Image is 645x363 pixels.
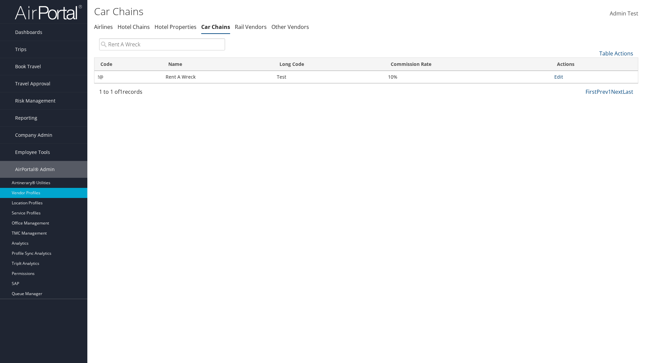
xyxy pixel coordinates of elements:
a: First [586,88,597,95]
td: !@ [94,71,162,83]
th: Commission Rate: activate to sort column ascending [385,58,551,71]
span: Employee Tools [15,144,50,161]
a: Airlines [94,23,113,31]
img: airportal-logo.png [15,4,82,20]
a: Table Actions [599,50,633,57]
th: Code: activate to sort column ascending [94,58,162,71]
span: Trips [15,41,27,58]
span: Dashboards [15,24,42,41]
a: Car Chains [201,23,230,31]
th: Name: activate to sort column descending [162,58,273,71]
span: Risk Management [15,92,55,109]
a: Rail Vendors [235,23,267,31]
span: Reporting [15,110,37,126]
h1: Car Chains [94,4,457,18]
th: Actions [551,58,638,71]
a: Last [623,88,633,95]
a: Prev [597,88,608,95]
a: 1 [608,88,611,95]
span: Admin Test [610,10,638,17]
span: AirPortal® Admin [15,161,55,178]
a: Other Vendors [271,23,309,31]
td: 10% [385,71,551,83]
a: Next [611,88,623,95]
span: 1 [120,88,123,95]
input: Search [99,38,225,50]
span: Book Travel [15,58,41,75]
a: Admin Test [610,3,638,24]
div: 1 to 1 of records [99,88,225,99]
td: Rent A Wreck [162,71,273,83]
td: Test [273,71,385,83]
span: Company Admin [15,127,52,144]
th: Long Code: activate to sort column ascending [273,58,385,71]
a: Edit [554,74,563,80]
a: Hotel Chains [118,23,150,31]
a: Hotel Properties [155,23,197,31]
span: Travel Approval [15,75,50,92]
